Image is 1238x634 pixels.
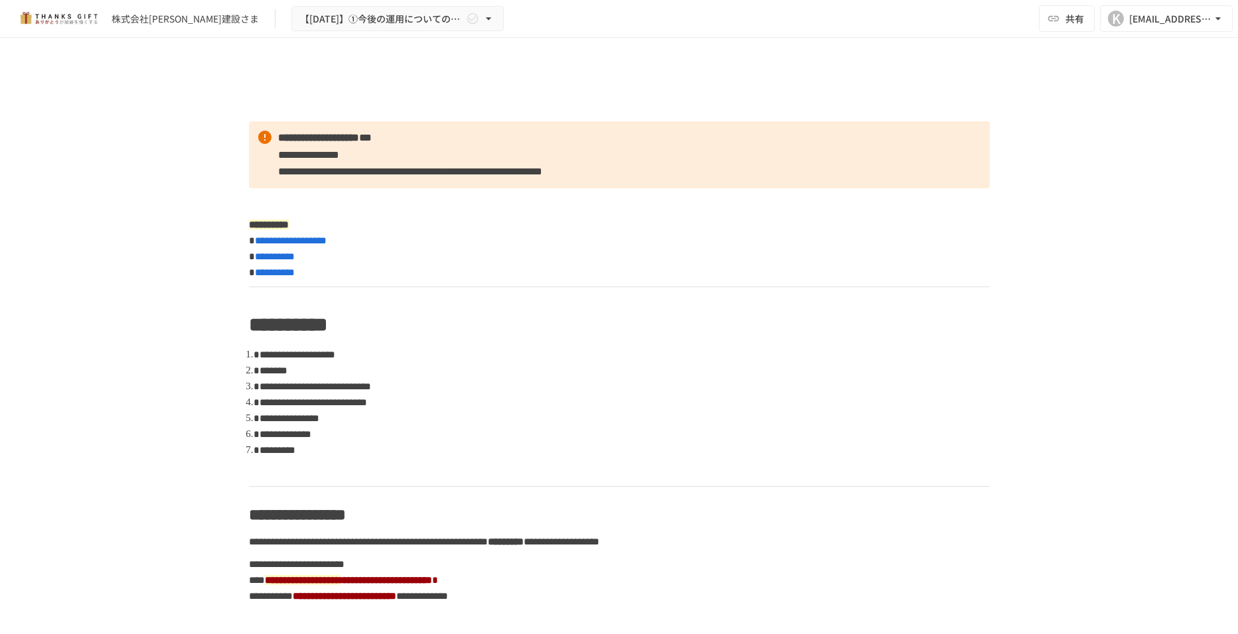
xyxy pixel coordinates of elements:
[16,8,101,29] img: mMP1OxWUAhQbsRWCurg7vIHe5HqDpP7qZo7fRoNLXQh
[291,6,504,32] button: 【[DATE]】①今後の運用についてのご案内/THANKS GIFTキックオフMTG
[1100,5,1233,32] button: K[EMAIL_ADDRESS][DOMAIN_NAME]
[1065,11,1084,26] span: 共有
[1108,11,1124,27] div: K
[300,11,463,27] span: 【[DATE]】①今後の運用についてのご案内/THANKS GIFTキックオフMTG
[1039,5,1095,32] button: 共有
[1129,11,1211,27] div: [EMAIL_ADDRESS][DOMAIN_NAME]
[112,12,259,26] div: 株式会社[PERSON_NAME]建設さま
